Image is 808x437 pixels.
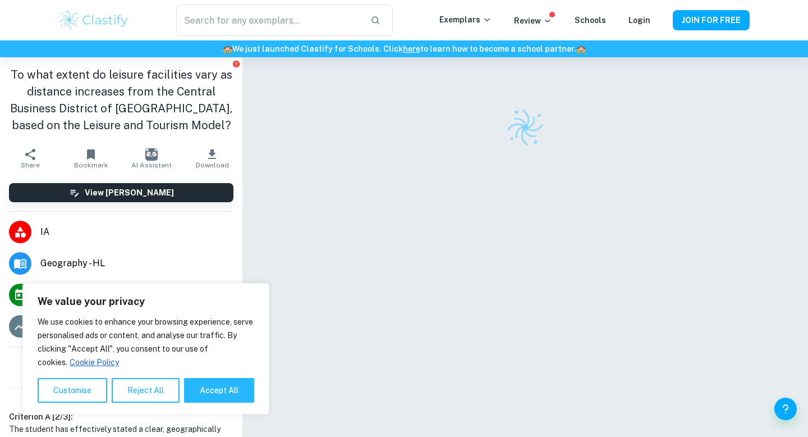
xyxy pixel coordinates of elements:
[628,16,650,25] a: Login
[673,10,750,30] button: JOIN FOR FREE
[176,4,361,36] input: Search for any exemplars...
[74,161,108,169] span: Bookmark
[196,161,229,169] span: Download
[112,378,180,403] button: Reject All
[40,225,233,239] span: IA
[514,15,552,27] p: Review
[774,398,797,420] button: Help and Feedback
[38,378,107,403] button: Customise
[9,183,233,202] button: View [PERSON_NAME]
[69,357,120,367] a: Cookie Policy
[38,295,254,308] p: We value your privacy
[4,393,238,406] h6: Examiner's summary
[121,143,182,174] button: AI Assistant
[9,411,233,423] h6: Criterion A [ 2 / 3 ]:
[38,315,254,369] p: We use cookies to enhance your browsing experience, serve personalised ads or content, and analys...
[575,16,606,25] a: Schools
[403,44,420,53] a: here
[145,148,158,161] img: AI Assistant
[22,283,269,415] div: We value your privacy
[223,44,232,53] span: 🏫
[131,161,172,169] span: AI Assistant
[182,143,242,174] button: Download
[576,44,586,53] span: 🏫
[2,43,806,55] h6: We just launched Clastify for Schools. Click to learn how to become a school partner.
[58,9,130,31] img: Clastify logo
[439,13,492,26] p: Exemplars
[21,161,40,169] span: Share
[61,143,121,174] button: Bookmark
[184,378,254,403] button: Accept All
[40,257,233,270] span: Geography - HL
[232,60,240,68] button: Report issue
[503,105,547,149] img: Clastify logo
[9,66,233,134] h1: To what extent do leisure facilities vary as distance increases from the Central Business Distric...
[85,186,174,199] h6: View [PERSON_NAME]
